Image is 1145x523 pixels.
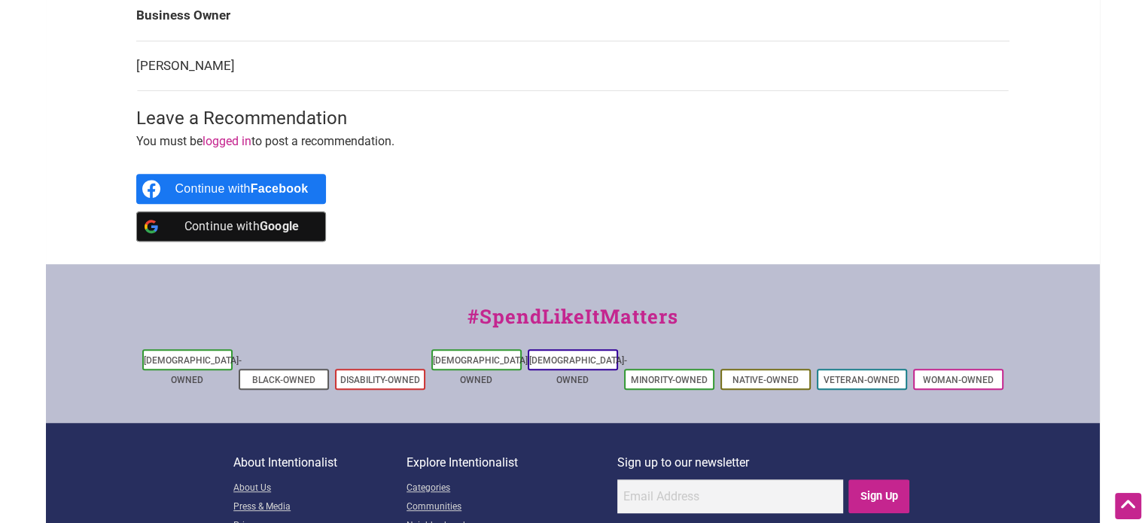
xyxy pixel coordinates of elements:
input: Email Address [617,479,843,513]
h3: Leave a Recommendation [136,106,1009,132]
a: [DEMOGRAPHIC_DATA]-Owned [529,355,627,385]
div: #SpendLikeItMatters [46,302,1100,346]
b: Google [260,219,300,233]
a: Veteran-Owned [824,375,900,385]
a: Disability-Owned [340,375,420,385]
td: [PERSON_NAME] [136,41,1009,91]
a: Minority-Owned [631,375,708,385]
a: Native-Owned [732,375,799,385]
b: Facebook [251,182,309,195]
a: Continue with <b>Google</b> [136,211,327,242]
a: Press & Media [233,498,407,517]
a: logged in [203,134,251,148]
a: Communities [407,498,617,517]
div: Scroll Back to Top [1115,493,1141,519]
a: Black-Owned [252,375,315,385]
a: [DEMOGRAPHIC_DATA]-Owned [144,355,242,385]
a: About Us [233,479,407,498]
input: Sign Up [848,479,909,513]
a: Continue with <b>Facebook</b> [136,174,327,204]
p: About Intentionalist [233,453,407,473]
p: You must be to post a recommendation. [136,132,1009,151]
a: Woman-Owned [923,375,994,385]
a: Categories [407,479,617,498]
div: Continue with [175,211,309,242]
p: Explore Intentionalist [407,453,617,473]
a: [DEMOGRAPHIC_DATA]-Owned [433,355,531,385]
p: Sign up to our newsletter [617,453,912,473]
div: Continue with [175,174,309,204]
